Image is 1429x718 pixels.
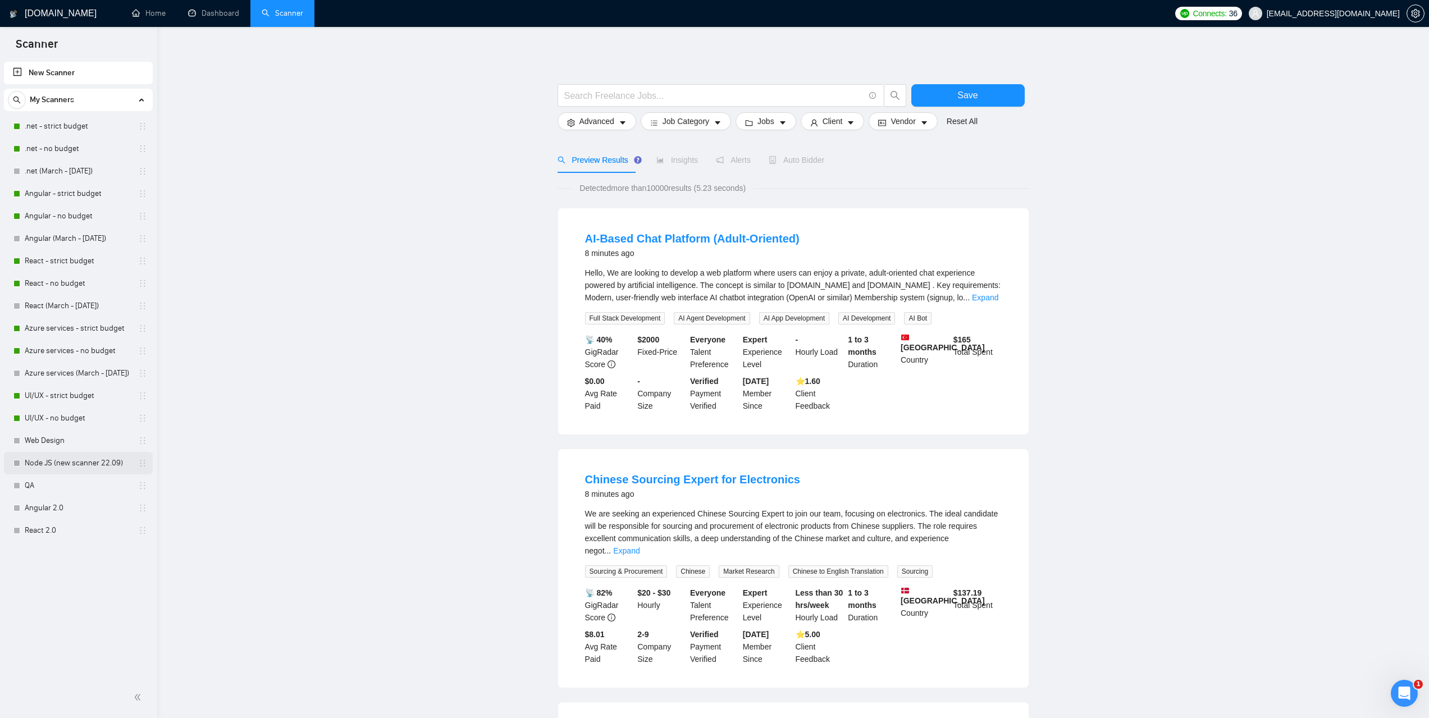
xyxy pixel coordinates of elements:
[25,295,131,317] a: React (March - [DATE])
[838,312,895,324] span: AI Development
[716,156,724,164] span: notification
[901,333,909,341] img: 🇹🇷
[1407,4,1425,22] button: setting
[138,301,147,310] span: holder
[134,692,145,703] span: double-left
[947,115,978,127] a: Reset All
[585,507,1002,557] div: We are seeking an experienced Chinese Sourcing Expert to join our team, focusing on electronics. ...
[25,497,131,519] a: Angular 2.0
[901,587,909,594] img: 🇩🇰
[4,62,153,84] li: New Scanner
[25,452,131,474] a: Node JS (new scanner 22.09)
[637,377,640,386] b: -
[793,587,846,624] div: Hourly Load
[972,293,998,302] a: Expand
[688,587,741,624] div: Talent Preference
[132,8,166,18] a: homeHome
[951,587,1004,624] div: Total Spent
[585,630,605,639] b: $8.01
[138,369,147,378] span: holder
[585,335,613,344] b: 📡 40%
[138,459,147,468] span: holder
[635,375,688,412] div: Company Size
[138,414,147,423] span: holder
[25,429,131,452] a: Web Design
[719,565,779,578] span: Market Research
[637,588,670,597] b: $20 - $30
[25,115,131,138] a: .net - strict budget
[869,112,937,130] button: idcardVendorcaret-down
[138,324,147,333] span: holder
[796,588,843,610] b: Less than 30 hrs/week
[897,565,933,578] span: Sourcing
[25,340,131,362] a: Azure services - no budget
[901,333,985,352] b: [GEOGRAPHIC_DATA]
[796,630,820,639] b: ⭐️ 5.00
[1391,680,1418,707] iframe: Intercom live chat
[714,118,722,127] span: caret-down
[793,333,846,371] div: Hourly Load
[25,160,131,182] a: .net (March - [DATE])
[567,118,575,127] span: setting
[848,588,876,610] b: 1 to 3 months
[583,375,636,412] div: Avg Rate Paid
[953,588,982,597] b: $ 137.19
[688,628,741,665] div: Payment Verified
[1193,7,1226,20] span: Connects:
[920,118,928,127] span: caret-down
[633,155,643,165] div: Tooltip anchor
[688,333,741,371] div: Talent Preference
[796,335,798,344] b: -
[741,628,793,665] div: Member Since
[891,115,915,127] span: Vendor
[585,487,800,501] div: 8 minutes ago
[4,89,153,542] li: My Scanners
[138,526,147,535] span: holder
[743,335,768,344] b: Expert
[579,115,614,127] span: Advanced
[690,588,725,597] b: Everyone
[788,565,888,578] span: Chinese to English Translation
[8,96,25,104] span: search
[138,122,147,131] span: holder
[635,587,688,624] div: Hourly
[1180,9,1189,18] img: upwork-logo.png
[676,565,710,578] span: Chinese
[572,182,754,194] span: Detected more than 10000 results (5.23 seconds)
[793,628,846,665] div: Client Feedback
[1252,10,1259,17] span: user
[635,333,688,371] div: Fixed-Price
[736,112,796,130] button: folderJobscaret-down
[138,189,147,198] span: holder
[138,279,147,288] span: holder
[585,473,800,486] a: Chinese Sourcing Expert for Electronics
[688,375,741,412] div: Payment Verified
[884,90,906,100] span: search
[690,630,719,639] b: Verified
[564,89,864,103] input: Search Freelance Jobs...
[716,156,751,164] span: Alerts
[585,232,800,245] a: AI-Based Chat Platform (Adult-Oriented)
[898,333,951,371] div: Country
[558,112,636,130] button: settingAdvancedcaret-down
[690,377,719,386] b: Verified
[741,587,793,624] div: Experience Level
[605,546,611,555] span: ...
[1229,7,1238,20] span: 36
[884,84,906,107] button: search
[663,115,709,127] span: Job Category
[878,118,886,127] span: idcard
[608,614,615,621] span: info-circle
[963,293,970,302] span: ...
[25,272,131,295] a: React - no budget
[585,312,665,324] span: Full Stack Development
[262,8,303,18] a: searchScanner
[801,112,865,130] button: userClientcaret-down
[690,335,725,344] b: Everyone
[769,156,824,164] span: Auto Bidder
[1407,9,1425,18] a: setting
[953,335,971,344] b: $ 165
[25,227,131,250] a: Angular (March - [DATE])
[904,312,932,324] span: AI Bot
[796,377,820,386] b: ⭐️ 1.60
